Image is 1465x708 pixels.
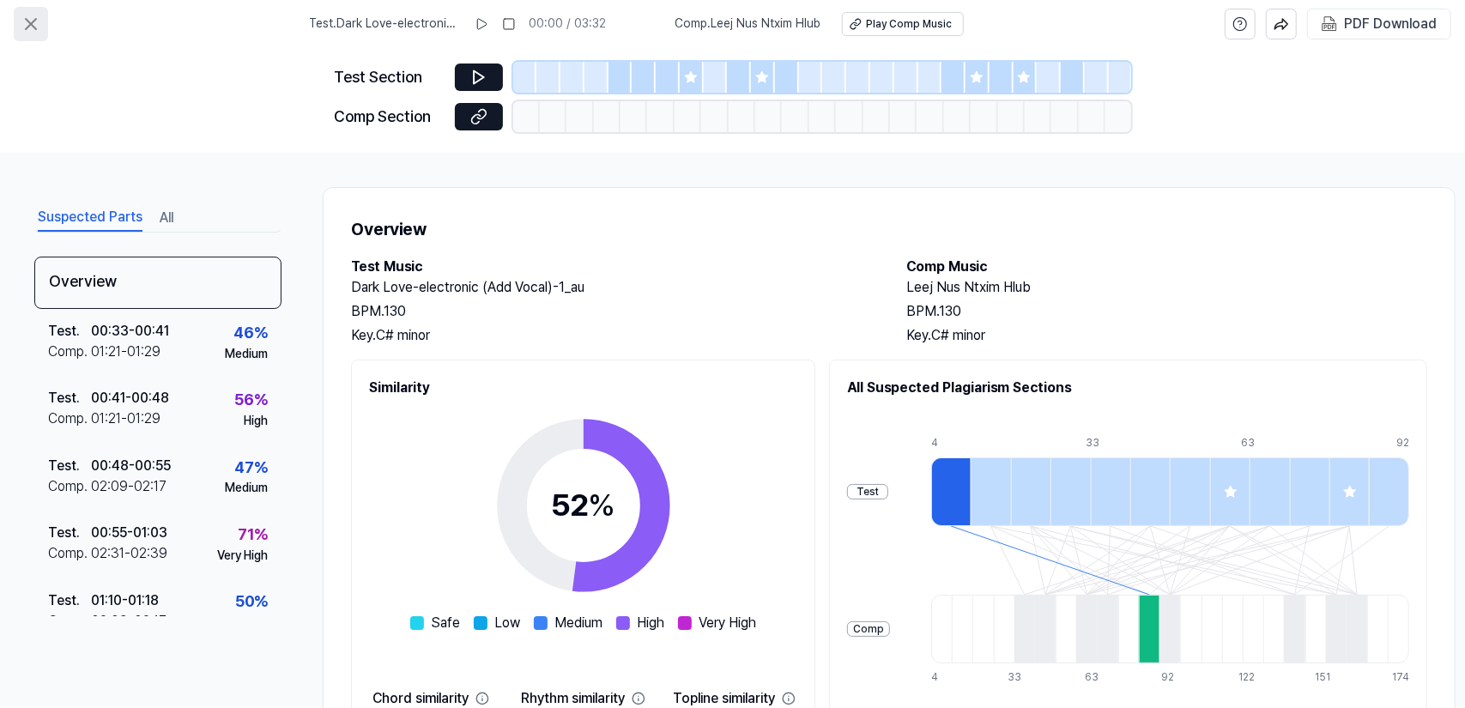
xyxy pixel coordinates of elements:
div: 00:55 - 01:03 [91,523,167,543]
button: Suspected Parts [38,204,142,232]
div: 00:41 - 00:48 [91,388,169,408]
span: % [588,487,615,523]
div: 02:31 - 02:39 [91,543,167,564]
span: Medium [554,613,602,633]
div: Test Section [335,65,445,90]
div: Medium [225,346,268,363]
div: Play Comp Music [867,17,953,32]
div: 122 [1238,670,1259,685]
h2: Comp Music [906,257,1427,277]
div: Very High [217,548,268,565]
div: Comp . [48,476,91,497]
div: Comp . [48,543,91,564]
div: Test . [48,590,91,611]
div: Key. C# minor [906,325,1427,346]
div: 71 % [238,523,268,548]
div: PDF Download [1344,13,1437,35]
div: 02:09 - 02:17 [91,476,166,497]
div: Test . [48,321,91,342]
h1: Overview [351,215,1427,243]
h2: Test Music [351,257,872,277]
div: High [244,413,268,430]
h2: Dark Love-electronic (Add Vocal)-1_au [351,277,872,298]
h2: Leej Nus Ntxim Hlub [906,277,1427,298]
span: High [637,613,664,633]
div: Test [847,484,888,500]
div: 02:09 - 02:17 [91,611,166,632]
div: Medium [225,480,268,497]
div: 63 [1085,670,1105,685]
h2: All Suspected Plagiarism Sections [847,378,1409,398]
div: 92 [1396,436,1409,451]
div: 33 [1087,436,1126,451]
h2: Similarity [369,378,797,398]
button: help [1225,9,1256,39]
div: 151 [1316,670,1336,685]
div: 46 % [233,321,268,346]
div: Key. C# minor [351,325,872,346]
div: Comp . [48,408,91,429]
div: 00:48 - 00:55 [91,456,171,476]
div: 01:21 - 01:29 [91,342,160,362]
div: Test . [48,388,91,408]
div: 52 [551,482,615,529]
span: Very High [699,613,756,633]
div: 47 % [234,456,268,481]
div: 01:10 - 01:18 [91,590,159,611]
div: 92 [1162,670,1183,685]
div: Test . [48,456,91,476]
div: 00:33 - 00:41 [91,321,169,342]
button: All [160,204,173,232]
div: 00:00 / 03:32 [530,15,607,33]
div: BPM. 130 [351,301,872,322]
div: 63 [1241,436,1280,451]
div: Medium [225,614,268,632]
div: Comp [847,621,890,638]
div: 56 % [234,388,268,413]
button: Play Comp Music [842,12,964,36]
span: Low [494,613,520,633]
button: PDF Download [1318,9,1440,39]
div: Comp . [48,342,91,362]
div: 4 [931,436,971,451]
span: Comp . Leej Nus Ntxim Hlub [675,15,821,33]
div: Test . [48,523,91,543]
img: PDF Download [1322,16,1337,32]
span: Safe [431,613,460,633]
img: share [1274,16,1289,32]
span: Test . Dark Love-electronic (Add Vocal)-1_au [310,15,461,33]
svg: help [1232,15,1248,33]
div: 4 [931,670,952,685]
div: BPM. 130 [906,301,1427,322]
div: 01:21 - 01:29 [91,408,160,429]
div: 174 [1392,670,1409,685]
div: 50 % [235,590,268,614]
div: Comp . [48,611,91,632]
div: 33 [1008,670,1029,685]
div: Overview [34,257,281,309]
div: Comp Section [335,105,445,130]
